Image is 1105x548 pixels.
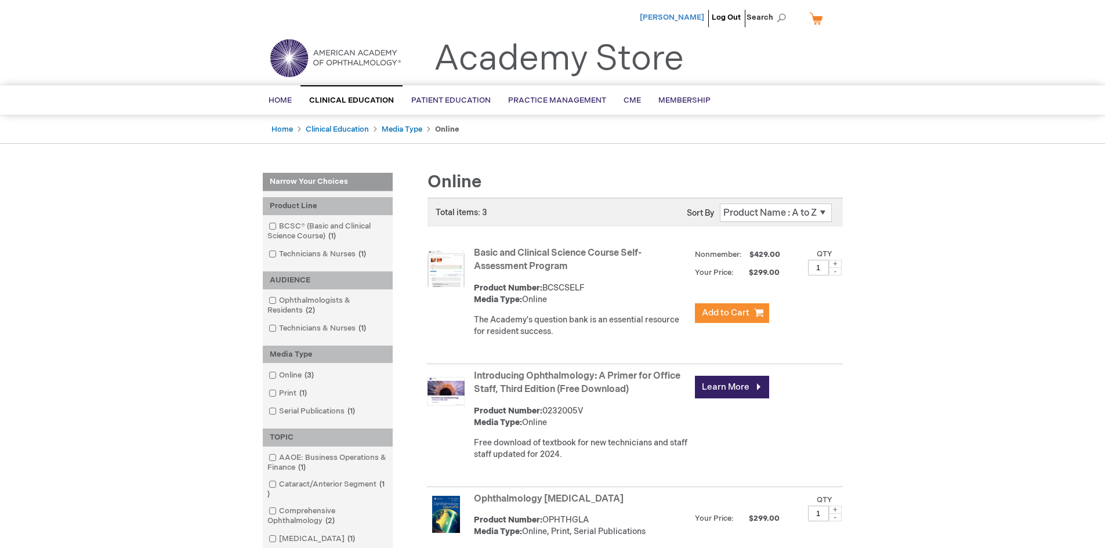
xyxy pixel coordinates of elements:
strong: Media Type: [474,295,522,304]
span: Membership [658,96,711,105]
a: Learn More [695,376,769,398]
span: 1 [296,389,310,398]
strong: Product Number: [474,406,542,416]
span: Total items: 3 [436,208,487,217]
span: CME [624,96,641,105]
a: Comprehensive Ophthalmology2 [266,506,390,527]
a: Introducing Ophthalmology: A Primer for Office Staff, Third Edition (Free Download) [474,371,680,395]
strong: Nonmember: [695,248,742,262]
a: BCSC® (Basic and Clinical Science Course)1 [266,221,390,242]
a: Home [271,125,293,134]
label: Sort By [687,208,714,218]
a: Ophthalmologists & Residents2 [266,295,390,316]
span: Clinical Education [309,96,394,105]
strong: Online [435,125,459,134]
strong: Narrow Your Choices [263,173,393,191]
a: Clinical Education [306,125,369,134]
strong: Your Price: [695,514,734,523]
span: 1 [267,480,385,499]
a: [PERSON_NAME] [640,13,704,22]
strong: Media Type: [474,527,522,536]
span: Add to Cart [702,307,749,318]
a: Ophthalmology [MEDICAL_DATA] [474,493,624,505]
div: OPHTHGLA Online, Print, Serial Publications [474,514,689,538]
img: Basic and Clinical Science Course Self-Assessment Program [427,250,465,287]
span: 1 [356,249,369,259]
a: Technicians & Nurses1 [266,249,371,260]
span: 1 [356,324,369,333]
span: $429.00 [748,250,782,259]
span: 2 [303,306,318,315]
strong: Your Price: [695,268,734,277]
a: Technicians & Nurses1 [266,323,371,334]
div: 0232005V Online [474,405,689,429]
label: Qty [817,495,832,505]
span: $299.00 [736,514,781,523]
a: Basic and Clinical Science Course Self-Assessment Program [474,248,642,272]
span: 1 [345,407,358,416]
span: 1 [325,231,339,241]
div: AUDIENCE [263,271,393,289]
span: 1 [345,534,358,543]
span: Home [269,96,292,105]
a: Print1 [266,388,311,399]
a: Online3 [266,370,318,381]
img: Ophthalmology Glaucoma [427,496,465,533]
div: Free download of textbook for new technicians and staff staff updated for 2024. [474,437,689,460]
img: Introducing Ophthalmology: A Primer for Office Staff, Third Edition (Free Download) [427,373,465,410]
span: Practice Management [508,96,606,105]
div: BCSCSELF Online [474,282,689,306]
input: Qty [808,260,829,275]
a: AAOE: Business Operations & Finance1 [266,452,390,473]
input: Qty [808,506,829,521]
div: TOPIC [263,429,393,447]
a: Log Out [712,13,741,22]
span: 3 [302,371,317,380]
a: Academy Store [434,38,684,80]
span: Search [747,6,791,29]
strong: Media Type: [474,418,522,427]
span: $299.00 [736,268,781,277]
span: 1 [295,463,309,472]
a: Cataract/Anterior Segment1 [266,479,390,500]
button: Add to Cart [695,303,769,323]
span: Online [427,172,481,193]
div: Media Type [263,346,393,364]
a: [MEDICAL_DATA]1 [266,534,360,545]
span: Patient Education [411,96,491,105]
a: Media Type [382,125,422,134]
a: Serial Publications1 [266,406,360,417]
span: 2 [323,516,338,525]
strong: Product Number: [474,283,542,293]
div: The Academy's question bank is an essential resource for resident success. [474,314,689,337]
strong: Product Number: [474,515,542,525]
label: Qty [817,249,832,259]
div: Product Line [263,197,393,215]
